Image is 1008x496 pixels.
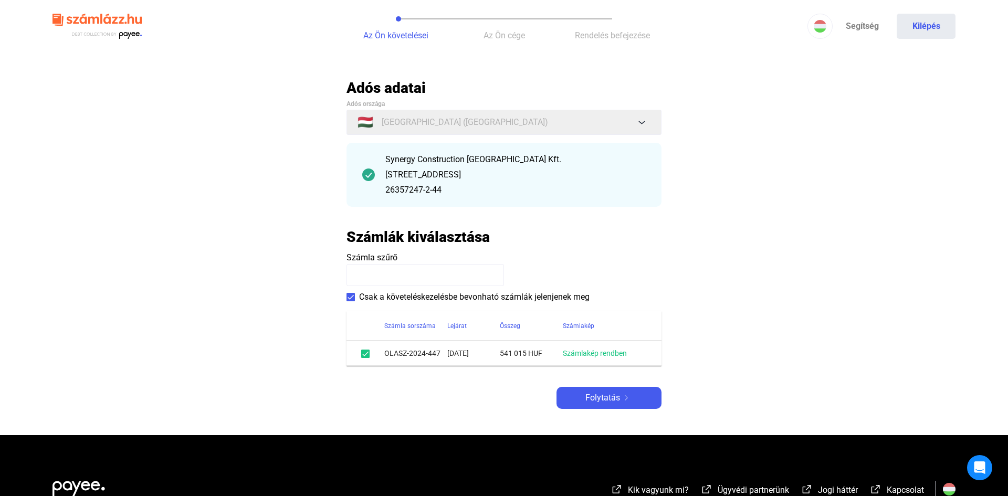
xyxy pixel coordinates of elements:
div: Lejárat [447,320,500,332]
img: szamlazzhu-logo [52,9,142,44]
div: Open Intercom Messenger [967,455,992,480]
img: checkmark-darker-green-circle [362,168,375,181]
span: Jogi háttér [818,485,858,495]
img: external-link-white [611,484,623,494]
div: Számla sorszáma [384,320,447,332]
div: Számlakép [563,320,594,332]
a: Számlakép rendben [563,349,627,357]
img: HU [814,20,826,33]
div: Összeg [500,320,520,332]
h2: Adós adatai [346,79,661,97]
td: OLASZ-2024-447 [384,341,447,366]
span: Kapcsolat [887,485,924,495]
span: Adós országa [346,100,385,108]
span: Az Ön követelései [363,30,428,40]
img: external-link-white [801,484,813,494]
div: Összeg [500,320,563,332]
div: Lejárat [447,320,467,332]
div: Számlakép [563,320,649,332]
div: [STREET_ADDRESS] [385,168,646,181]
span: Számla szűrő [346,252,397,262]
a: Segítség [833,14,891,39]
h2: Számlák kiválasztása [346,228,490,246]
span: Folytatás [585,392,620,404]
img: external-link-white [700,484,713,494]
span: [GEOGRAPHIC_DATA] ([GEOGRAPHIC_DATA]) [382,116,548,129]
span: Rendelés befejezése [575,30,650,40]
button: HU [807,14,833,39]
img: arrow-right-white [620,395,633,400]
span: Kik vagyunk mi? [628,485,689,495]
span: Csak a követeléskezelésbe bevonható számlák jelenjenek meg [359,291,590,303]
div: 26357247-2-44 [385,184,646,196]
div: Számla sorszáma [384,320,436,332]
span: 🇭🇺 [358,116,373,129]
button: 🇭🇺[GEOGRAPHIC_DATA] ([GEOGRAPHIC_DATA]) [346,110,661,135]
td: [DATE] [447,341,500,366]
span: Ügyvédi partnerünk [718,485,789,495]
img: external-link-white [869,484,882,494]
img: HU.svg [943,483,955,495]
button: Folytatásarrow-right-white [556,387,661,409]
span: Az Ön cége [484,30,525,40]
td: 541 015 HUF [500,341,563,366]
button: Kilépés [897,14,955,39]
div: Synergy Construction [GEOGRAPHIC_DATA] Kft. [385,153,646,166]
